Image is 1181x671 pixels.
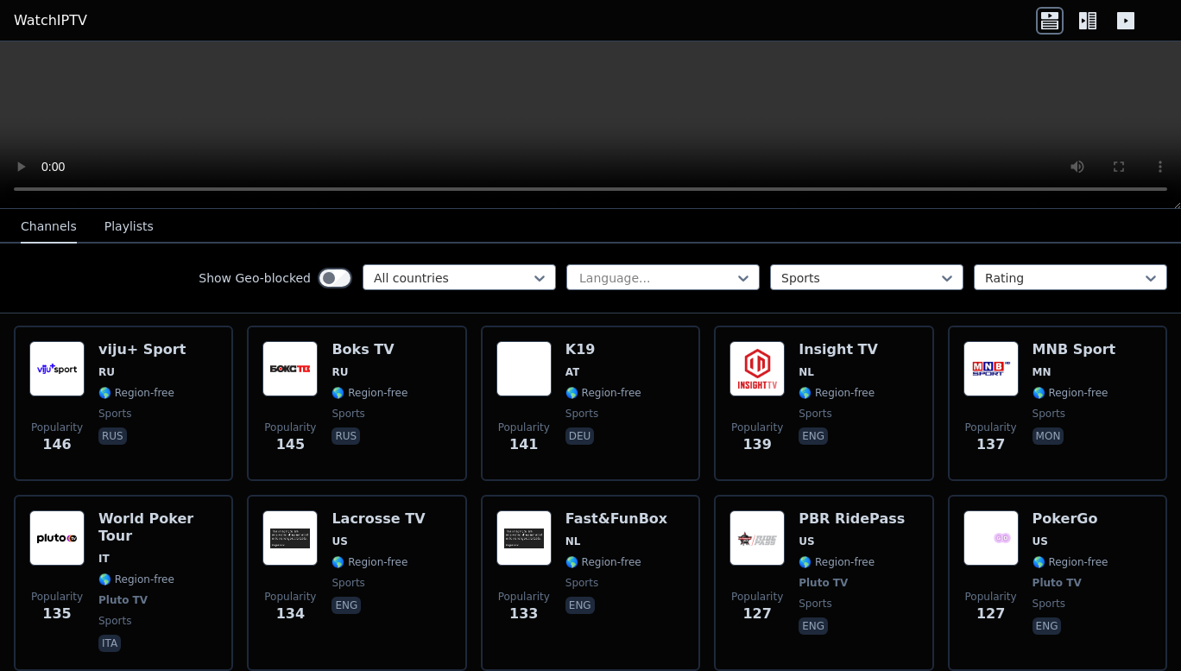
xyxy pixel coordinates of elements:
span: 146 [42,434,71,455]
span: 🌎 Region-free [98,386,174,400]
span: 145 [276,434,305,455]
span: Pluto TV [98,593,148,607]
span: Popularity [31,590,83,604]
span: NL [799,365,814,379]
h6: Boks TV [332,341,407,358]
span: NL [565,535,581,548]
img: PBR RidePass [729,510,785,566]
span: sports [565,576,598,590]
h6: World Poker Tour [98,510,218,545]
span: Popularity [264,421,316,434]
span: Pluto TV [799,576,848,590]
button: Channels [21,211,77,244]
span: sports [332,576,364,590]
img: MNB Sport [963,341,1019,396]
span: 127 [976,604,1005,624]
img: Lacrosse TV [262,510,318,566]
span: 🌎 Region-free [799,386,875,400]
p: ita [98,635,121,652]
h6: Insight TV [799,341,878,358]
p: eng [1033,617,1062,635]
h6: MNB Sport [1033,341,1116,358]
span: Pluto TV [1033,576,1082,590]
p: eng [332,597,361,614]
span: US [1033,535,1048,548]
span: 141 [509,434,538,455]
span: Popularity [498,421,550,434]
span: sports [332,407,364,421]
span: sports [799,407,831,421]
span: sports [98,614,131,628]
span: Popularity [731,590,783,604]
span: RU [98,365,115,379]
span: 🌎 Region-free [332,386,407,400]
img: Boks TV [262,341,318,396]
p: eng [799,617,828,635]
h6: Lacrosse TV [332,510,425,528]
img: Insight TV [729,341,785,396]
h6: viju+ Sport [98,341,186,358]
span: 137 [976,434,1005,455]
span: US [332,535,347,548]
span: IT [98,552,110,566]
h6: Fast&FunBox [565,510,667,528]
span: 133 [509,604,538,624]
span: 🌎 Region-free [799,555,875,569]
p: mon [1033,427,1064,445]
img: Fast&FunBox [496,510,552,566]
span: sports [98,407,131,421]
img: PokerGo [963,510,1019,566]
span: Popularity [264,590,316,604]
p: deu [565,427,595,445]
span: sports [1033,407,1065,421]
span: 🌎 Region-free [565,555,641,569]
span: Popularity [731,421,783,434]
p: eng [565,597,595,614]
span: 134 [276,604,305,624]
h6: PBR RidePass [799,510,905,528]
span: 🌎 Region-free [565,386,641,400]
span: Popularity [31,421,83,434]
span: sports [1033,597,1065,611]
span: RU [332,365,348,379]
span: sports [799,597,831,611]
button: Playlists [104,211,154,244]
span: 🌎 Region-free [332,555,407,569]
span: 🌎 Region-free [1033,386,1108,400]
h6: K19 [565,341,641,358]
span: 139 [742,434,771,455]
span: 🌎 Region-free [98,573,174,586]
span: US [799,535,814,548]
p: eng [799,427,828,445]
span: Popularity [498,590,550,604]
span: sports [565,407,598,421]
span: Popularity [965,421,1017,434]
span: AT [565,365,580,379]
h6: PokerGo [1033,510,1108,528]
span: 127 [742,604,771,624]
span: Popularity [965,590,1017,604]
span: 🌎 Region-free [1033,555,1108,569]
span: 135 [42,604,71,624]
label: Show Geo-blocked [199,269,311,287]
p: rus [332,427,360,445]
a: WatchIPTV [14,10,87,31]
span: MN [1033,365,1052,379]
p: rus [98,427,127,445]
img: viju+ Sport [29,341,85,396]
img: World Poker Tour [29,510,85,566]
img: K19 [496,341,552,396]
